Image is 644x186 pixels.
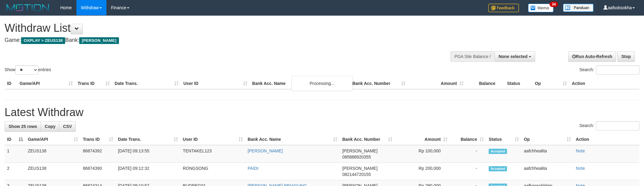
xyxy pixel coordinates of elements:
td: ZEUS138 [25,145,80,163]
img: Button%20Memo.svg [528,4,554,12]
span: 34 [550,2,558,7]
th: Action [573,134,639,145]
th: Op [532,78,569,89]
label: Search: [579,65,639,75]
th: ID: activate to sort column descending [5,134,25,145]
input: Search: [596,65,639,75]
span: Copy [45,124,55,129]
h4: Game: Bank: [5,37,423,43]
th: Bank Acc. Number [350,78,408,89]
span: Accepted [489,166,507,171]
th: Trans ID: activate to sort column ascending [80,134,116,145]
th: ID [5,78,17,89]
a: PAIDI [248,166,259,171]
span: Show 25 rows [9,124,37,129]
th: Amount [408,78,466,89]
label: Search: [579,121,639,130]
td: 1 [5,145,25,163]
a: [PERSON_NAME] [248,148,283,153]
th: User ID: activate to sort column ascending [180,134,245,145]
th: User ID [181,78,250,89]
td: 86874390 [80,163,116,180]
th: Bank Acc. Number: activate to sort column ascending [340,134,395,145]
a: Copy [41,121,59,132]
td: Rp 200,000 [395,163,450,180]
button: None selected [494,51,535,62]
img: Feedback.jpg [488,4,519,12]
td: 2 [5,163,25,180]
td: [DATE] 09:12:32 [116,163,180,180]
th: Balance [466,78,505,89]
img: panduan.png [563,4,594,12]
th: Action [569,78,639,89]
h1: Latest Withdraw [5,106,639,119]
div: Processing... [291,76,353,91]
td: [DATE] 09:13:55 [116,145,180,163]
th: Game/API [17,78,75,89]
th: Status [505,78,532,89]
th: Trans ID [75,78,112,89]
select: Showentries [15,65,38,75]
a: Note [576,166,585,171]
span: None selected [498,54,527,59]
a: Stop [617,51,635,62]
a: Note [576,148,585,153]
a: Run Auto-Refresh [568,51,616,62]
td: 86874392 [80,145,116,163]
td: - [450,163,486,180]
th: Op: activate to sort column ascending [521,134,573,145]
span: Copy 085888920355 to clipboard [342,155,371,159]
td: Rp 100,000 [395,145,450,163]
td: TENTAKEL123 [180,145,245,163]
th: Balance: activate to sort column ascending [450,134,486,145]
div: PGA Site Balance / [450,51,494,62]
span: [PERSON_NAME] [342,166,377,171]
input: Search: [596,121,639,130]
th: Date Trans.: activate to sort column ascending [116,134,180,145]
td: aafchhealita [521,145,573,163]
span: [PERSON_NAME] [342,148,377,153]
img: MOTION_logo.png [5,3,51,12]
td: ZEUS138 [25,163,80,180]
a: Show 25 rows [5,121,41,132]
h1: Withdraw List [5,22,423,34]
th: Game/API: activate to sort column ascending [25,134,80,145]
a: CSV [59,121,76,132]
span: [PERSON_NAME] [79,37,119,44]
td: - [450,145,486,163]
td: RONGSONG [180,163,245,180]
th: Bank Acc. Name: activate to sort column ascending [245,134,340,145]
span: Copy 082144720155 to clipboard [342,172,371,177]
td: aafchhealita [521,163,573,180]
span: Accepted [489,149,507,154]
th: Bank Acc. Name [250,78,350,89]
th: Date Trans. [112,78,181,89]
th: Status: activate to sort column ascending [486,134,521,145]
th: Amount: activate to sort column ascending [395,134,450,145]
label: Show entries [5,65,51,75]
span: OXPLAY > ZEUS138 [21,37,65,44]
span: CSV [63,124,72,129]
